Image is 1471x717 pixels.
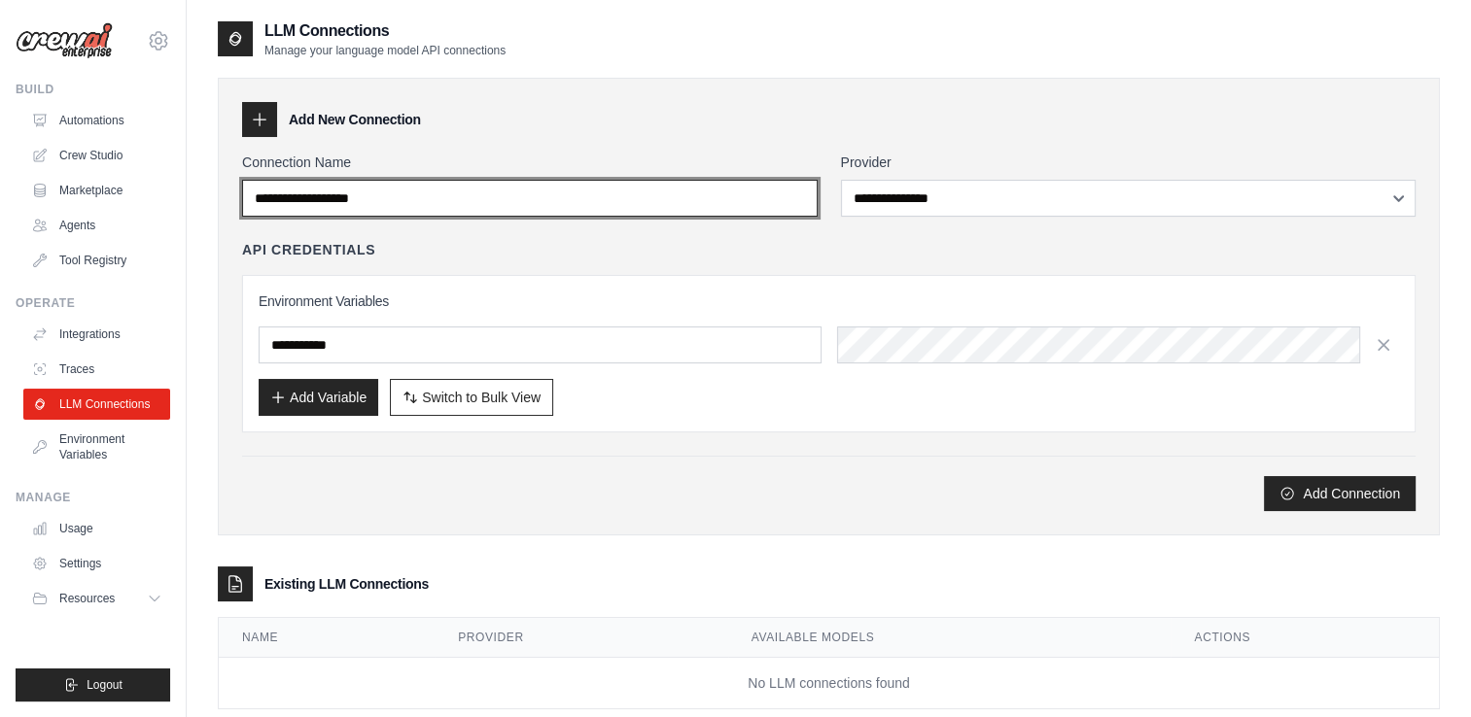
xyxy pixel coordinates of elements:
a: Environment Variables [23,424,170,470]
a: Automations [23,105,170,136]
div: Operate [16,295,170,311]
a: Usage [23,513,170,544]
th: Actions [1171,618,1439,658]
label: Provider [841,153,1417,172]
button: Add Variable [259,379,378,416]
th: Provider [435,618,728,658]
button: Switch to Bulk View [390,379,553,416]
button: Logout [16,668,170,701]
a: Marketplace [23,175,170,206]
td: No LLM connections found [219,658,1439,709]
h3: Add New Connection [289,110,421,129]
th: Name [219,618,435,658]
a: Agents [23,210,170,241]
h2: LLM Connections [264,19,506,43]
img: Logo [16,22,113,59]
div: Manage [16,490,170,505]
span: Switch to Bulk View [422,388,541,407]
button: Resources [23,583,170,614]
p: Manage your language model API connections [264,43,506,58]
a: Settings [23,548,170,579]
button: Add Connection [1264,476,1416,511]
label: Connection Name [242,153,818,172]
a: Traces [23,354,170,385]
a: Integrations [23,319,170,350]
span: Resources [59,591,115,606]
h3: Environment Variables [259,291,1399,311]
th: Available Models [728,618,1172,658]
a: LLM Connections [23,389,170,420]
a: Crew Studio [23,140,170,171]
div: Build [16,82,170,97]
span: Logout [87,677,123,693]
h4: API Credentials [242,240,375,259]
a: Tool Registry [23,245,170,276]
h3: Existing LLM Connections [264,574,429,594]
